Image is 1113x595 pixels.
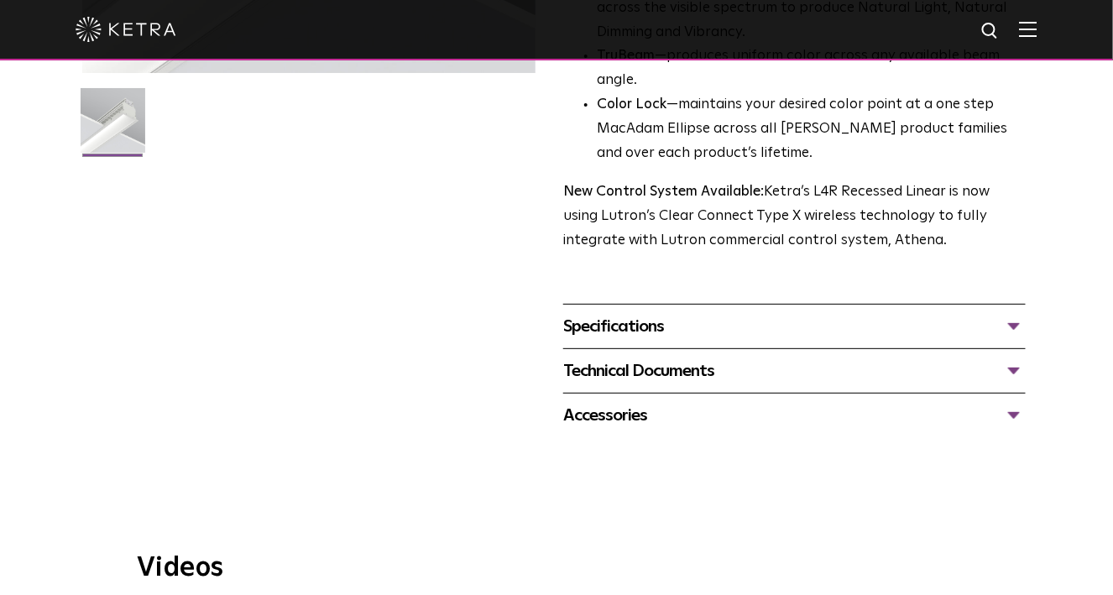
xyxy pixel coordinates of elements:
strong: Color Lock [597,97,666,112]
p: Ketra’s L4R Recessed Linear is now using Lutron’s Clear Connect Type X wireless technology to ful... [563,180,1026,253]
div: Specifications [563,313,1026,340]
li: —maintains your desired color point at a one step MacAdam Ellipse across all [PERSON_NAME] produc... [597,93,1026,166]
strong: New Control System Available: [563,185,764,199]
li: —produces uniform color across any available beam angle. [597,44,1026,93]
div: Technical Documents [563,358,1026,384]
img: Hamburger%20Nav.svg [1019,21,1037,37]
img: L4R-2021-Web-Square [81,88,145,165]
img: search icon [980,21,1001,42]
h3: Videos [137,555,976,582]
img: ketra-logo-2019-white [76,17,176,42]
div: Accessories [563,402,1026,429]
